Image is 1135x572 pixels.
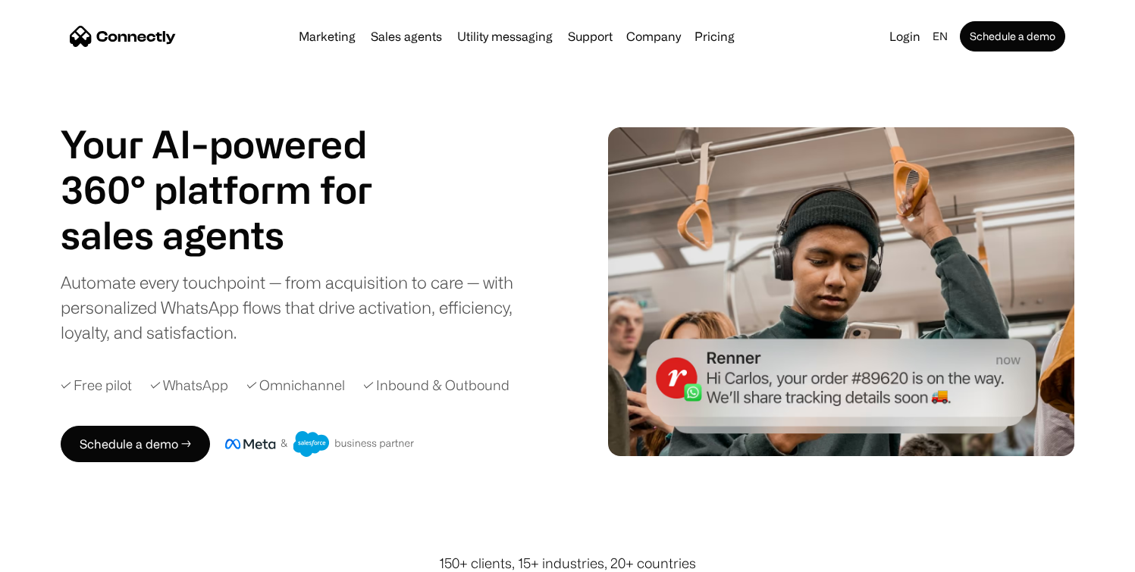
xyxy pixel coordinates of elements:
div: carousel [61,212,409,258]
div: Automate every touchpoint — from acquisition to care — with personalized WhatsApp flows that driv... [61,270,538,345]
div: Company [622,26,685,47]
div: ✓ Omnichannel [246,375,345,395]
a: Login [883,26,926,47]
div: en [926,26,957,47]
div: ✓ WhatsApp [150,375,228,395]
h1: sales agents [61,212,409,258]
div: 1 of 4 [61,212,409,258]
div: en [933,26,948,47]
a: Marketing [293,30,362,42]
h1: Your AI-powered 360° platform for [61,121,409,212]
div: Company [626,26,681,47]
div: ✓ Inbound & Outbound [363,375,509,395]
a: Sales agents [365,30,448,42]
a: Schedule a demo → [61,426,210,462]
div: ✓ Free pilot [61,375,132,395]
a: home [70,25,176,48]
a: Utility messaging [451,30,559,42]
a: Support [562,30,619,42]
a: Schedule a demo [960,21,1065,52]
a: Pricing [688,30,741,42]
img: Meta and Salesforce business partner badge. [225,431,415,457]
